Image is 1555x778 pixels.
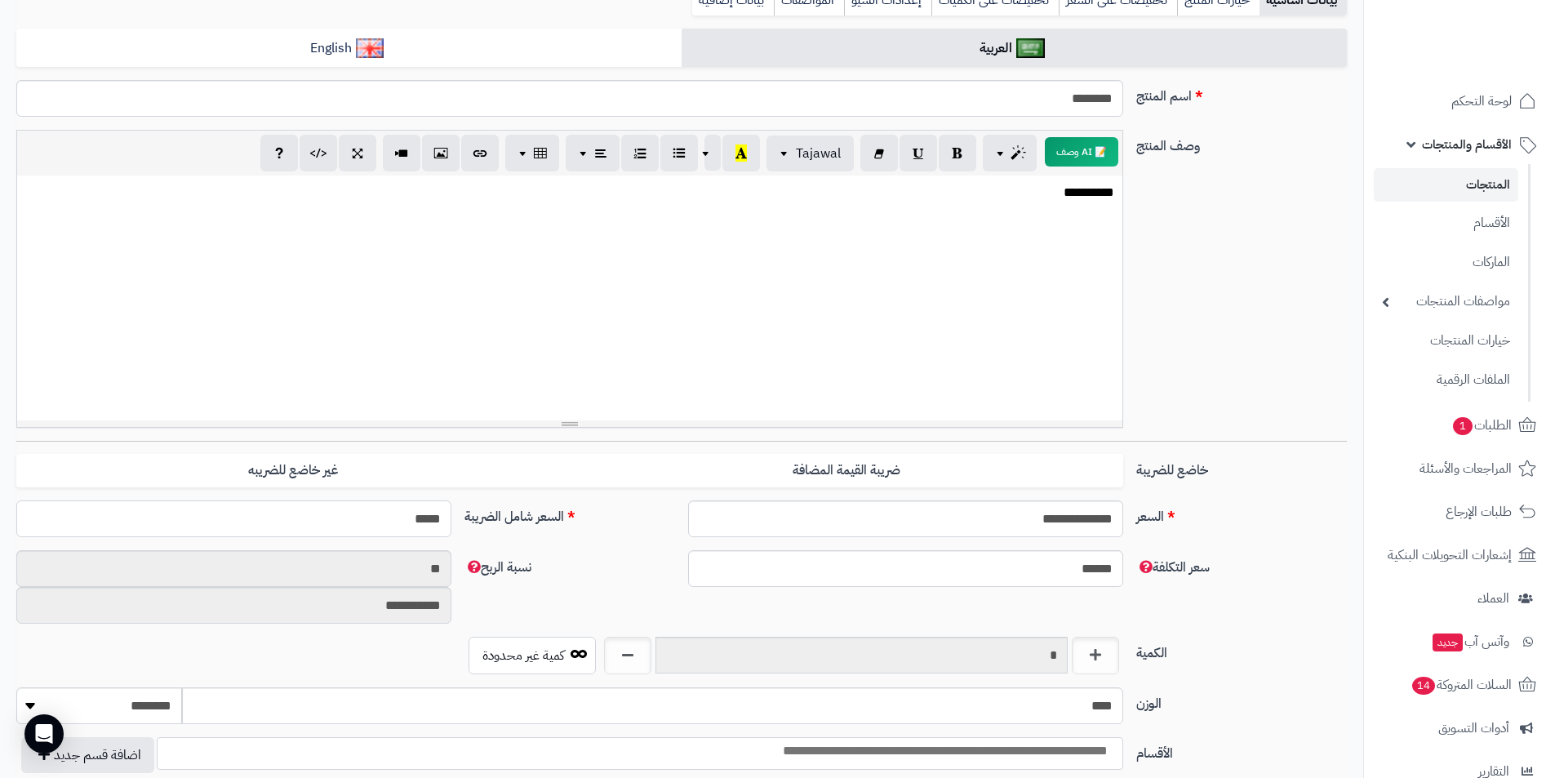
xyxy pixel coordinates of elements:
span: نسبة الربح [464,558,531,577]
button: اضافة قسم جديد [21,737,154,773]
a: الأقسام [1374,206,1518,241]
span: طلبات الإرجاع [1446,500,1512,523]
span: جديد [1433,634,1463,651]
label: ضريبة القيمة المضافة [570,454,1123,487]
div: Open Intercom Messenger [24,714,64,754]
label: الوزن [1130,687,1353,714]
img: logo-2.png [1444,33,1539,68]
a: الطلبات1 [1374,406,1545,445]
span: الأقسام والمنتجات [1422,133,1512,156]
label: غير خاضع للضريبه [16,454,570,487]
span: السلات المتروكة [1411,674,1512,696]
label: السعر [1130,500,1353,527]
span: وآتس آب [1431,630,1509,653]
button: Tajawal [766,136,854,171]
span: العملاء [1477,587,1509,610]
a: المنتجات [1374,168,1518,202]
label: وصف المنتج [1130,130,1353,156]
img: English [356,38,384,58]
label: الأقسام [1130,737,1353,763]
button: 📝 AI وصف [1045,137,1118,167]
label: السعر شامل الضريبة [458,500,682,527]
a: لوحة التحكم [1374,82,1545,121]
a: المراجعات والأسئلة [1374,449,1545,488]
label: اسم المنتج [1130,80,1353,106]
a: خيارات المنتجات [1374,323,1518,358]
a: العملاء [1374,579,1545,618]
a: English [16,29,682,69]
a: الماركات [1374,245,1518,280]
span: لوحة التحكم [1451,90,1512,113]
span: 14 [1411,676,1435,695]
span: المراجعات والأسئلة [1419,457,1512,480]
a: طلبات الإرجاع [1374,492,1545,531]
span: الطلبات [1451,414,1512,437]
label: الكمية [1130,637,1353,663]
img: العربية [1016,38,1045,58]
a: السلات المتروكة14 [1374,665,1545,705]
span: 1 [1452,416,1473,435]
span: أدوات التسويق [1438,717,1509,740]
span: سعر التكلفة [1136,558,1210,577]
a: العربية [682,29,1347,69]
label: خاضع للضريبة [1130,454,1353,480]
span: إشعارات التحويلات البنكية [1388,544,1512,567]
a: وآتس آبجديد [1374,622,1545,661]
a: أدوات التسويق [1374,709,1545,748]
a: الملفات الرقمية [1374,362,1518,398]
a: مواصفات المنتجات [1374,284,1518,319]
a: إشعارات التحويلات البنكية [1374,536,1545,575]
span: Tajawal [796,144,841,163]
